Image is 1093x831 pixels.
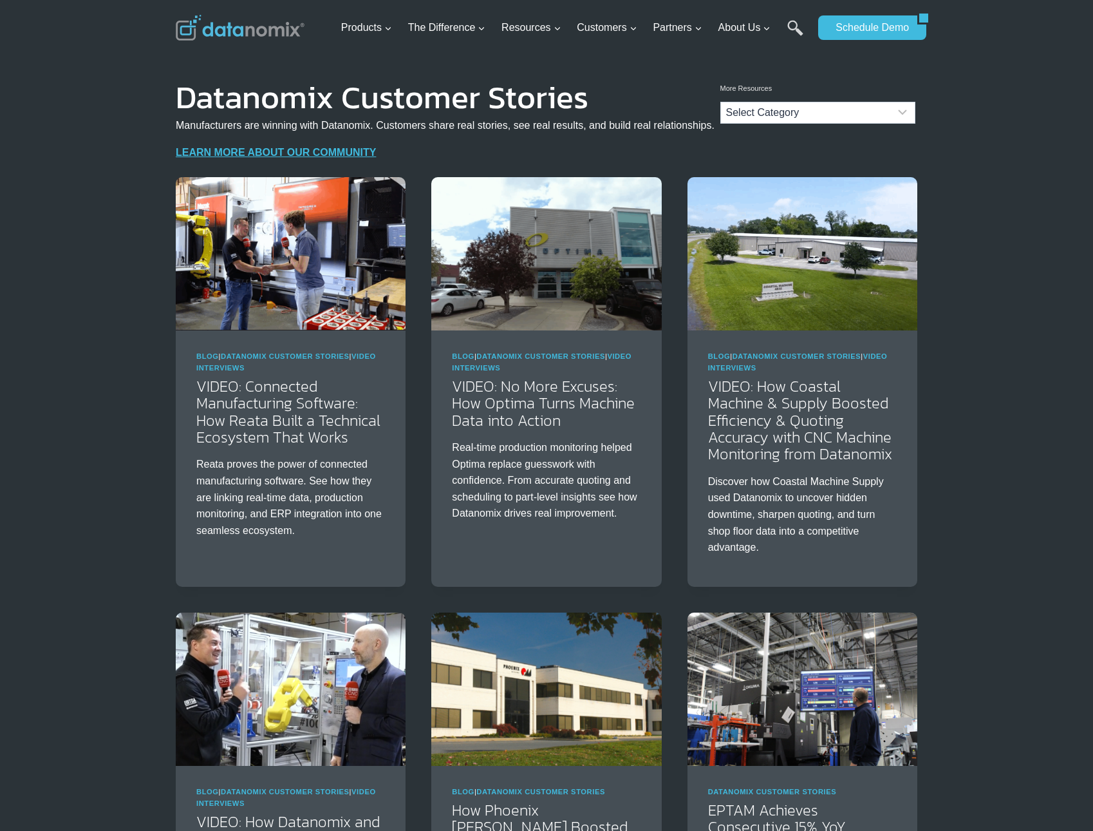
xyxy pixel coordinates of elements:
a: LEARN MORE ABOUT OUR COMMUNITY [176,147,376,158]
nav: Primary Navigation [336,7,812,49]
img: Coastal Machine Improves Efficiency & Quotes with Datanomix [687,177,917,330]
img: Phoenix Mecano North America [431,613,661,766]
a: VIDEO: No More Excuses: How Optima Turns Machine Data into Action [452,375,635,432]
a: Datanomix Customer Stories [476,352,605,360]
a: Schedule Demo [818,15,917,40]
img: Discover how Optima Manufacturing uses Datanomix to turn raw machine data into real-time insights... [431,177,661,330]
a: Search [787,20,803,49]
a: Datanomix Customer Stories [221,788,350,796]
img: Datanomix [176,15,304,41]
img: EPTAM Achieves Consecutive 15% YoY Growth Fueled by Datanomix Data [687,613,917,766]
span: | [452,788,605,796]
span: Resources [501,19,561,36]
span: About Us [718,19,771,36]
a: Blog [452,352,474,360]
a: Datanomix Customer Stories [708,788,837,796]
span: The Difference [408,19,486,36]
h1: Datanomix Customer Stories [176,88,715,107]
span: Customers [577,19,637,36]
a: Datanomix Customer Stories [733,352,861,360]
span: | | [708,352,888,372]
p: More Resources [720,83,915,95]
a: VIDEO: Connected Manufacturing Software: How Reata Built a Technical Ecosystem That Works [196,375,380,448]
a: Blog [708,352,731,360]
a: Blog [196,788,219,796]
span: Products [341,19,392,36]
a: Datanomix Customer Stories [221,352,350,360]
p: Reata proves the power of connected manufacturing software. See how they are linking real-time da... [196,456,385,539]
a: VIDEO: How Coastal Machine & Supply Boosted Efficiency & Quoting Accuracy with CNC Machine Monito... [708,375,892,466]
img: Reata’s Connected Manufacturing Software Ecosystem [176,177,406,330]
img: Medfab Partners on G-Code Cloud Development [176,613,406,766]
span: | | [196,788,376,807]
a: Blog [196,352,219,360]
p: Discover how Coastal Machine Supply used Datanomix to uncover hidden downtime, sharpen quoting, a... [708,473,897,556]
span: | | [196,352,376,372]
a: Datanomix Customer Stories [476,788,605,796]
span: Partners [653,19,702,36]
a: Blog [452,788,474,796]
p: Manufacturers are winning with Datanomix. Customers share real stories, see real results, and bui... [176,117,715,134]
p: Real-time production monitoring helped Optima replace guesswork with confidence. From accurate qu... [452,439,640,522]
span: | | [452,352,631,372]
